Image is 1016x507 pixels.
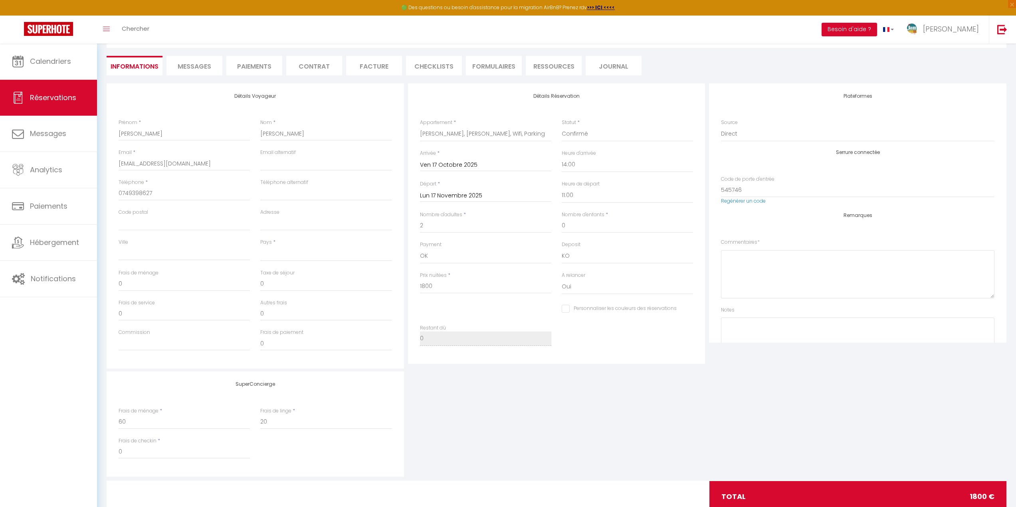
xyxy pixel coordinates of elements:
[721,197,766,204] a: Regénérer un code
[562,272,585,279] label: A relancer
[721,119,738,126] label: Source
[346,56,402,75] li: Facture
[119,93,392,99] h4: Détails Voyageur
[119,119,137,126] label: Prénom
[906,23,918,36] img: ...
[119,209,148,216] label: Code postal
[116,16,155,43] a: Chercher
[119,381,392,387] h4: SuperConcierge
[260,299,287,307] label: Autres frais
[260,119,272,126] label: Nom
[119,437,156,445] label: Frais de checkin
[119,179,144,186] label: Téléphone
[260,209,279,216] label: Adresse
[286,56,342,75] li: Contrat
[721,213,994,218] h4: Remarques
[119,269,158,277] label: Frais de ménage
[721,93,994,99] h4: Plateformes
[562,119,576,126] label: Statut
[30,237,79,247] span: Hébergement
[721,150,994,155] h4: Serrure connectée
[420,93,693,99] h4: Détails Réservation
[260,239,272,246] label: Pays
[226,56,282,75] li: Paiements
[970,491,994,502] span: 1800 €
[178,62,211,71] span: Messages
[30,93,76,103] span: Réservations
[119,239,128,246] label: Ville
[30,56,71,66] span: Calendriers
[721,176,774,183] label: Code de porte d'entrée
[923,24,979,34] span: [PERSON_NAME]
[420,211,462,219] label: Nombre d'adultes
[31,274,76,284] span: Notifications
[260,329,303,336] label: Frais de paiement
[260,269,295,277] label: Taxe de séjour
[260,179,308,186] label: Téléphone alternatif
[420,241,442,249] label: Payment
[119,149,132,156] label: Email
[107,56,162,75] li: Informations
[420,150,436,157] label: Arrivée
[562,241,580,249] label: Deposit
[420,180,436,188] label: Départ
[587,4,615,11] a: >>> ICI <<<<
[30,128,66,138] span: Messages
[420,272,447,279] label: Prix nuitées
[260,407,291,415] label: Frais de linge
[822,23,877,36] button: Besoin d'aide ?
[122,24,149,33] span: Chercher
[119,299,155,307] label: Frais de service
[562,180,600,188] label: Heure de départ
[260,149,296,156] label: Email alternatif
[721,239,760,246] label: Commentaires
[562,150,596,157] label: Heure d'arrivée
[119,407,158,415] label: Frais de ménage
[721,306,735,314] label: Notes
[406,56,462,75] li: CHECKLISTS
[562,211,604,219] label: Nombre d'enfants
[119,329,150,336] label: Commission
[30,201,67,211] span: Paiements
[420,324,446,332] label: Restant dû
[900,16,989,43] a: ... [PERSON_NAME]
[24,22,73,36] img: Super Booking
[466,56,522,75] li: FORMULAIRES
[586,56,642,75] li: Journal
[526,56,582,75] li: Ressources
[30,165,62,175] span: Analytics
[997,24,1007,34] img: logout
[420,119,452,126] label: Appartement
